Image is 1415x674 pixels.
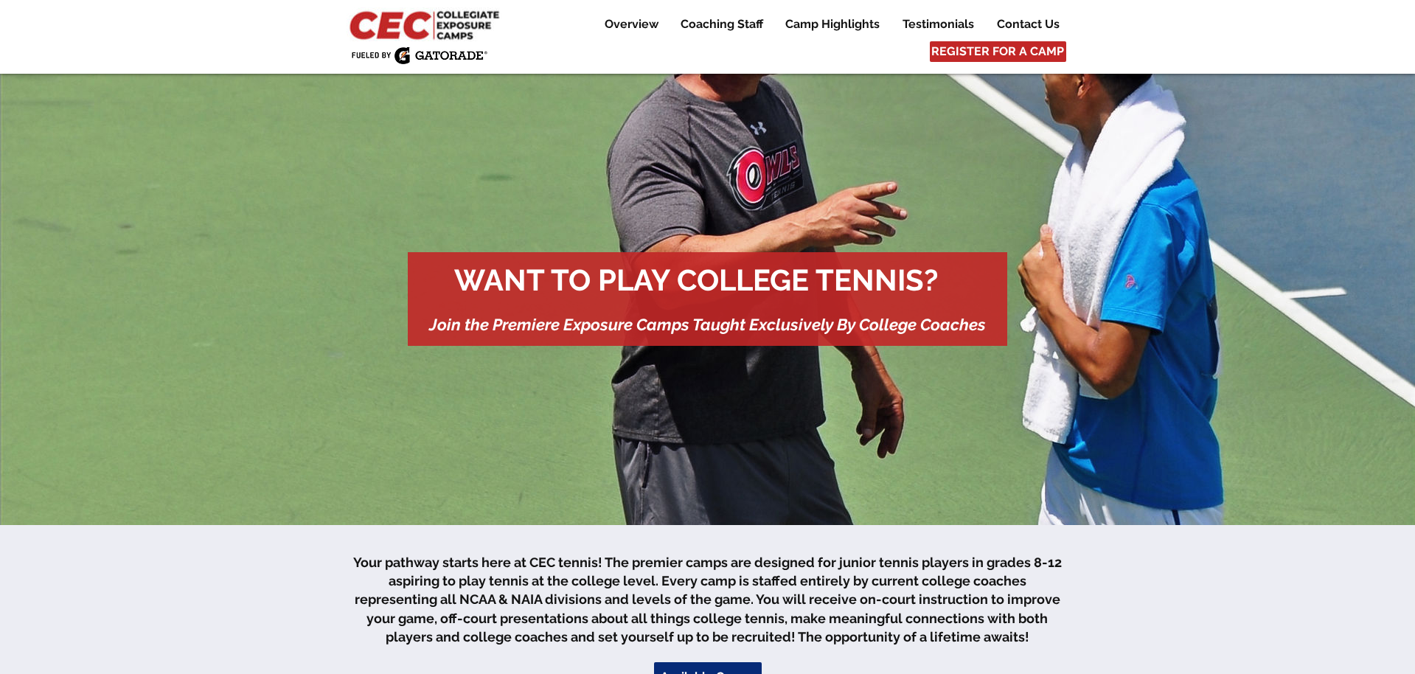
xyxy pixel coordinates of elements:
[673,15,771,33] p: Coaching Staff
[429,315,986,334] span: Join the Premiere Exposure Camps Taught Exclusively By College Coaches
[347,7,506,41] img: CEC Logo Primary_edited.jpg
[778,15,887,33] p: Camp Highlights
[583,15,1070,33] nav: Site
[670,15,773,33] a: Coaching Staff
[351,46,487,64] img: Fueled by Gatorade.png
[990,15,1067,33] p: Contact Us
[891,15,985,33] a: Testimonials
[774,15,891,33] a: Camp Highlights
[895,15,981,33] p: Testimonials
[986,15,1070,33] a: Contact Us
[594,15,669,33] a: Overview
[930,41,1066,62] a: REGISTER FOR A CAMP
[353,555,1062,645] span: Your pathway starts here at CEC tennis! The premier camps are designed for junior tennis players ...
[597,15,666,33] p: Overview
[454,263,938,297] span: WANT TO PLAY COLLEGE TENNIS?
[931,44,1064,60] span: REGISTER FOR A CAMP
